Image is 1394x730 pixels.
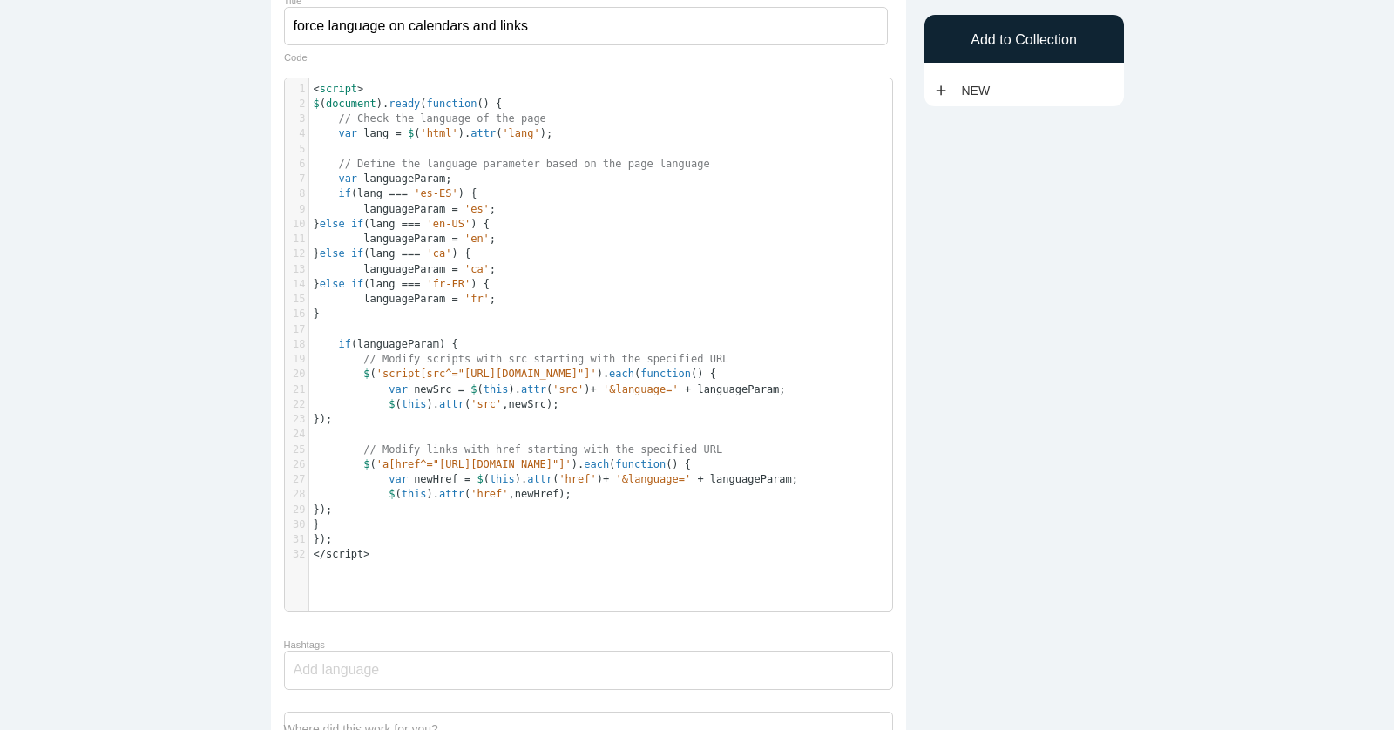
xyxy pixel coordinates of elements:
[285,322,308,337] div: 17
[320,218,345,230] span: else
[314,413,333,425] span: });
[294,652,398,688] input: Add language
[470,488,508,500] span: 'href'
[314,458,692,470] span: ( ). ( () {
[314,203,497,215] span: ;
[502,127,539,139] span: 'lang'
[470,127,496,139] span: attr
[338,338,350,350] span: if
[314,293,497,305] span: ;
[314,247,471,260] span: } ( ) {
[402,247,421,260] span: ===
[451,293,457,305] span: =
[591,383,597,395] span: +
[326,98,376,110] span: document
[314,518,320,531] span: }
[370,247,396,260] span: lang
[389,398,395,410] span: $
[363,127,389,139] span: lang
[933,32,1115,48] h6: Add to Collection
[285,277,308,292] div: 14
[285,142,308,157] div: 5
[285,112,308,126] div: 3
[451,263,457,275] span: =
[285,247,308,261] div: 12
[314,172,452,185] span: ;
[402,278,421,290] span: ===
[697,473,703,485] span: +
[285,503,308,517] div: 29
[376,368,597,380] span: 'script[src^="[URL][DOMAIN_NAME]"]'
[285,157,308,172] div: 6
[314,127,553,139] span: ( ). ( );
[458,383,464,395] span: =
[420,127,457,139] span: 'html'
[285,202,308,217] div: 9
[285,337,308,352] div: 18
[285,292,308,307] div: 15
[314,233,497,245] span: ;
[363,368,369,380] span: $
[685,383,691,395] span: +
[285,126,308,141] div: 4
[363,293,445,305] span: languageParam
[314,308,320,320] span: }
[363,233,445,245] span: languageParam
[314,98,503,110] span: ( ). ( () {
[408,127,414,139] span: $
[363,353,728,365] span: // Modify scripts with src starting with the specified URL
[363,443,722,456] span: // Modify links with href starting with the specified URL
[314,473,799,485] span: ( ). ( ) ;
[338,112,545,125] span: // Check the language of the page
[464,263,490,275] span: 'ca'
[439,398,464,410] span: attr
[320,548,370,560] span: /script>
[314,533,333,545] span: });
[439,488,464,500] span: attr
[314,187,477,199] span: ( ) {
[389,473,408,485] span: var
[285,352,308,367] div: 19
[370,278,396,290] span: lang
[376,458,572,470] span: 'a[href^="[URL][DOMAIN_NAME]"]'
[285,472,308,487] div: 27
[314,368,717,380] span: ( ). ( () {
[338,187,350,199] span: if
[477,473,483,485] span: $
[490,473,515,485] span: this
[285,82,308,97] div: 1
[285,97,308,112] div: 2
[427,278,471,290] span: 'fr-FR'
[363,458,369,470] span: $
[395,127,401,139] span: =
[314,83,320,95] span: <
[285,457,308,472] div: 26
[338,158,709,170] span: // Define the language parameter based on the page language
[370,218,396,230] span: lang
[389,98,420,110] span: ready
[285,397,308,412] div: 22
[285,217,308,232] div: 10
[402,398,427,410] span: this
[320,83,357,95] span: script
[285,532,308,547] div: 31
[314,263,497,275] span: ;
[284,52,308,64] label: Code
[464,473,470,485] span: =
[338,127,357,139] span: var
[285,487,308,502] div: 28
[314,278,490,290] span: } ( ) {
[357,338,439,350] span: languageParam
[484,383,509,395] span: this
[285,186,308,201] div: 8
[933,75,999,106] a: addNew
[351,278,363,290] span: if
[285,232,308,247] div: 11
[464,293,490,305] span: 'fr'
[314,98,320,110] span: $
[320,278,345,290] span: else
[389,488,395,500] span: $
[314,218,490,230] span: } ( ) {
[640,368,691,380] span: function
[314,548,320,560] span: <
